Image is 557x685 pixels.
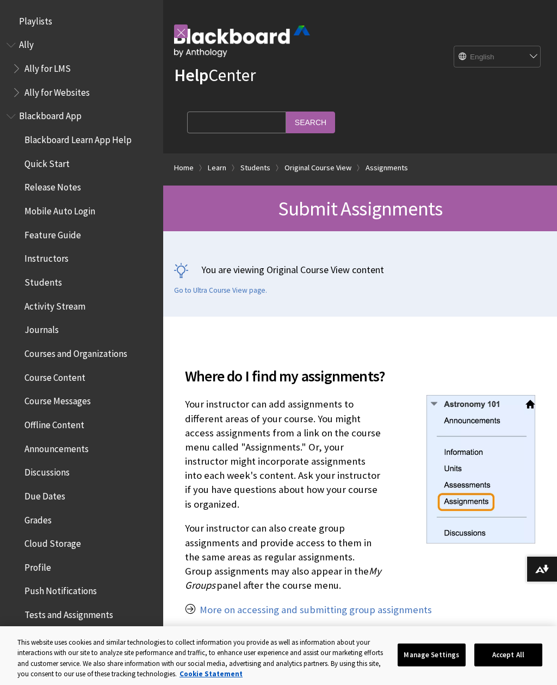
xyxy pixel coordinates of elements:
span: Push Notifications [24,582,97,597]
span: Students [24,273,62,288]
span: Where do I find my assignments? [185,365,535,387]
span: Ally for LMS [24,59,71,74]
span: Tests and Assignments [24,606,113,620]
p: Your instructor can also create group assignments and provide access to them in the same areas as... [185,521,535,593]
select: Site Language Selector [454,46,541,68]
span: Cloud Storage [24,534,81,549]
a: Home [174,161,194,175]
strong: Help [174,64,208,86]
span: Discussions [24,463,70,478]
a: Learn [208,161,226,175]
span: Activity Stream [24,297,85,312]
span: Blackboard App [19,107,82,122]
p: Your instructor can add assignments to different areas of your course. You might access assignmen... [185,397,535,511]
a: Assignments [366,161,408,175]
span: Grades [24,511,52,526]
span: Courses and Organizations [24,344,127,359]
span: Instructors [24,250,69,264]
span: Release Notes [24,178,81,193]
span: Submit Assignments [278,196,443,221]
span: Profile [24,558,51,573]
a: Original Course View [284,161,351,175]
a: Students [240,161,270,175]
nav: Book outline for Playlists [7,12,157,30]
span: Feature Guide [24,226,81,240]
a: More information about your privacy, opens in a new tab [180,669,243,678]
a: Go to Ultra Course View page. [174,286,267,295]
img: Blackboard by Anthology [174,26,310,57]
div: This website uses cookies and similar technologies to collect information you provide as well as ... [17,637,390,680]
span: Quick Start [24,155,70,169]
span: Journals [24,321,59,336]
span: Course Messages [24,392,91,407]
input: Search [286,112,335,133]
nav: Book outline for Anthology Ally Help [7,36,157,102]
span: Mobile Auto Login [24,202,95,217]
p: You are viewing Original Course View content [174,263,546,276]
span: Announcements [24,440,89,454]
span: Offline Content [24,416,84,430]
span: Due Dates [24,487,65,502]
button: Accept All [474,644,542,667]
a: HelpCenter [174,64,256,86]
span: Ally for Websites [24,83,90,98]
span: Blackboard Learn App Help [24,131,132,145]
span: Ally [19,36,34,51]
span: Course Content [24,368,85,383]
button: Manage Settings [398,644,466,667]
a: More on accessing and submitting group assignments [200,603,432,616]
span: Playlists [19,12,52,27]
